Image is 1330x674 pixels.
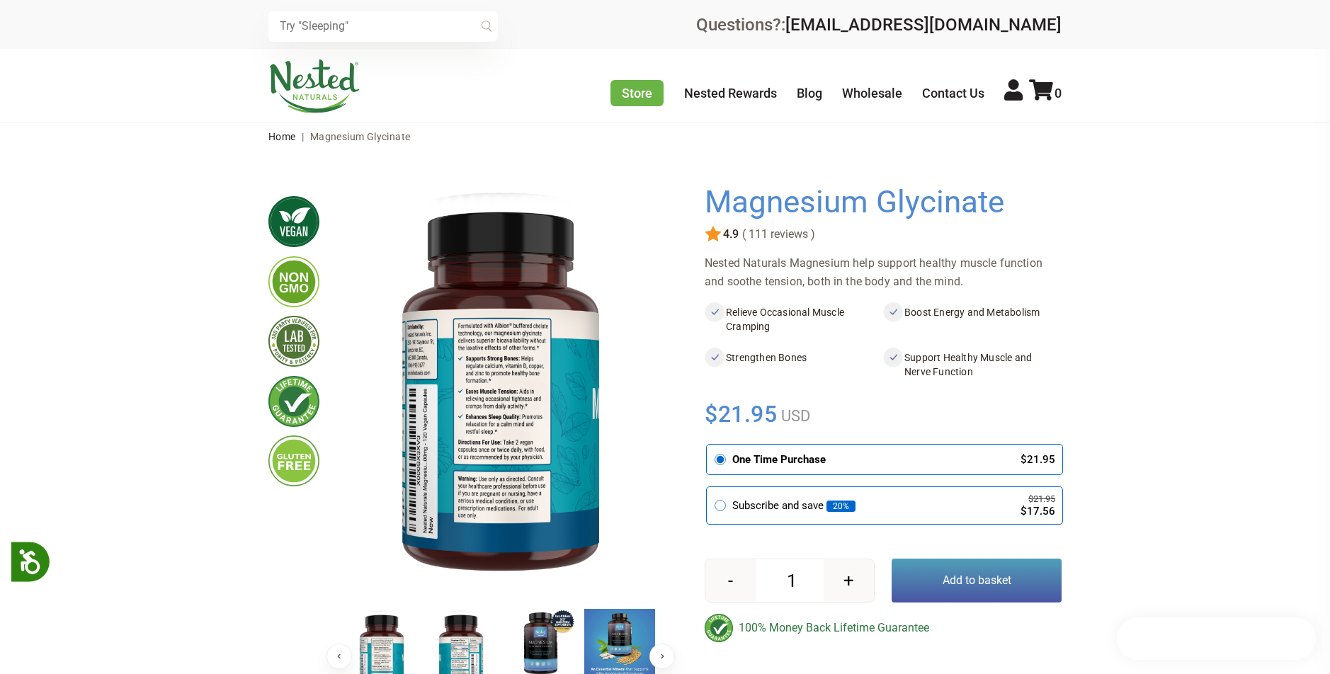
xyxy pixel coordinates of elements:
[1055,86,1062,101] span: 0
[883,348,1062,382] li: Support Healthy Muscle and Nerve Function
[705,348,883,382] li: Strengthen Bones
[705,185,1055,220] h1: Magnesium Glycinate
[705,614,1062,642] div: 100% Money Back Lifetime Guarantee
[1117,617,1316,660] iframe: Button to open loyalty program pop-up
[705,254,1062,291] div: Nested Naturals Magnesium help support healthy muscle function and soothe tension, both in the bo...
[649,644,675,669] button: Next
[797,86,822,101] a: Blog
[842,86,902,101] a: Wholesale
[705,302,883,336] li: Relieve Occasional Muscle Cramping
[922,86,984,101] a: Contact Us
[785,15,1062,35] a: [EMAIL_ADDRESS][DOMAIN_NAME]
[722,228,739,241] span: 4.9
[268,376,319,427] img: lifetimeguarantee
[268,316,319,367] img: thirdpartytested
[705,399,778,430] span: $21.95
[684,86,777,101] a: Nested Rewards
[342,185,659,597] img: Magnesium Glycinate
[610,80,664,106] a: Store
[778,407,810,425] span: USD
[268,196,319,247] img: vegan
[310,131,411,142] span: Magnesium Glycinate
[326,644,352,669] button: Previous
[705,614,733,642] img: badge-lifetimeguarantee-color.svg
[824,559,874,602] button: +
[268,11,498,42] input: Try "Sleeping"
[892,559,1062,602] button: Add to basket
[883,302,1062,336] li: Boost Energy and Metabolism
[705,226,722,243] img: star.svg
[268,131,296,142] a: Home
[696,16,1062,33] div: Questions?:
[298,131,307,142] span: |
[1029,86,1062,101] a: 0
[705,559,756,602] button: -
[268,435,319,486] img: glutenfree
[268,59,360,113] img: Nested Naturals
[268,122,1062,151] nav: breadcrumbs
[268,256,319,307] img: gmofree
[739,228,815,241] span: ( 111 reviews )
